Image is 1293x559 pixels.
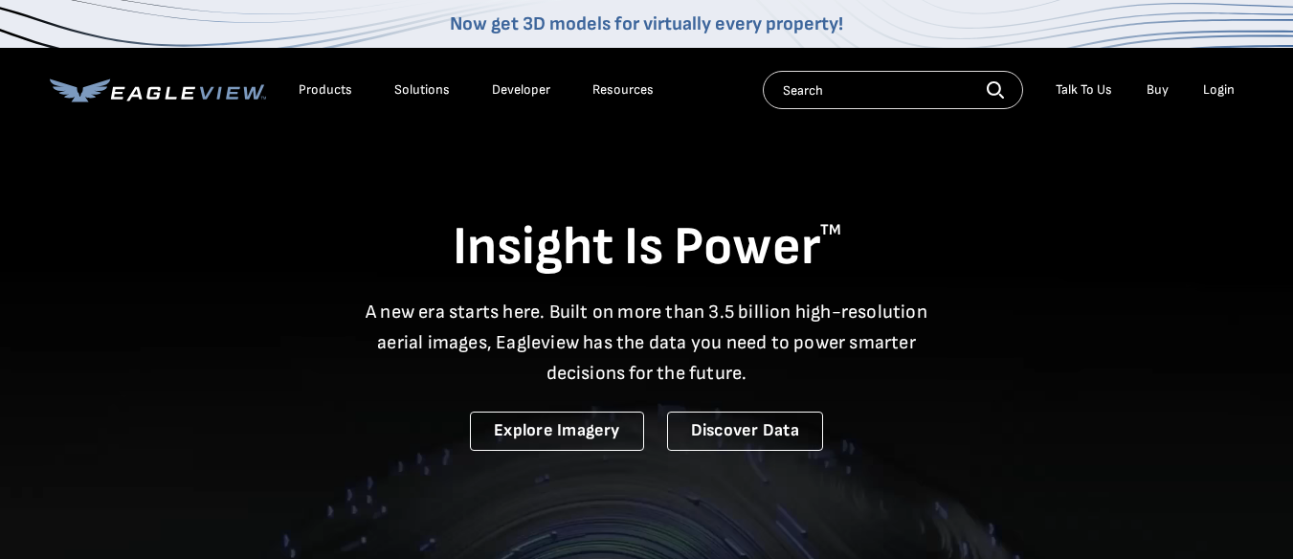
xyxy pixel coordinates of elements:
[50,214,1244,281] h1: Insight Is Power
[492,81,550,99] a: Developer
[394,81,450,99] div: Solutions
[470,412,644,451] a: Explore Imagery
[667,412,823,451] a: Discover Data
[450,12,843,35] a: Now get 3D models for virtually every property!
[592,81,654,99] div: Resources
[1203,81,1235,99] div: Login
[299,81,352,99] div: Products
[354,297,940,389] p: A new era starts here. Built on more than 3.5 billion high-resolution aerial images, Eagleview ha...
[763,71,1023,109] input: Search
[1147,81,1169,99] a: Buy
[1056,81,1112,99] div: Talk To Us
[820,221,841,239] sup: TM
